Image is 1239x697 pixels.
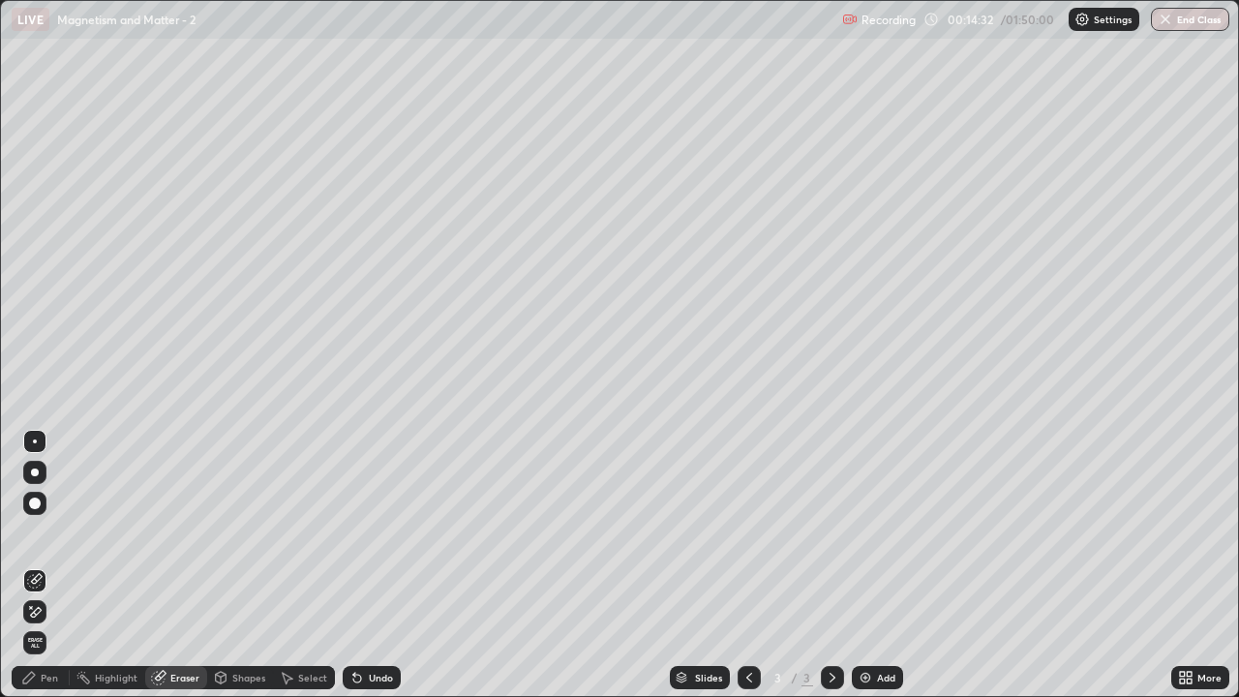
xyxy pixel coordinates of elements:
div: 3 [801,669,813,686]
div: / [792,672,798,683]
div: Highlight [95,673,137,682]
div: 3 [769,672,788,683]
img: recording.375f2c34.svg [842,12,858,27]
div: Pen [41,673,58,682]
div: Slides [695,673,722,682]
div: More [1197,673,1222,682]
div: Shapes [232,673,265,682]
p: Recording [861,13,916,27]
img: end-class-cross [1158,12,1173,27]
div: Select [298,673,327,682]
button: End Class [1151,8,1229,31]
img: class-settings-icons [1074,12,1090,27]
p: Settings [1094,15,1132,24]
div: Add [877,673,895,682]
p: Magnetism and Matter - 2 [57,12,196,27]
span: Erase all [24,637,45,649]
p: LIVE [17,12,44,27]
div: Undo [369,673,393,682]
img: add-slide-button [858,670,873,685]
div: Eraser [170,673,199,682]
